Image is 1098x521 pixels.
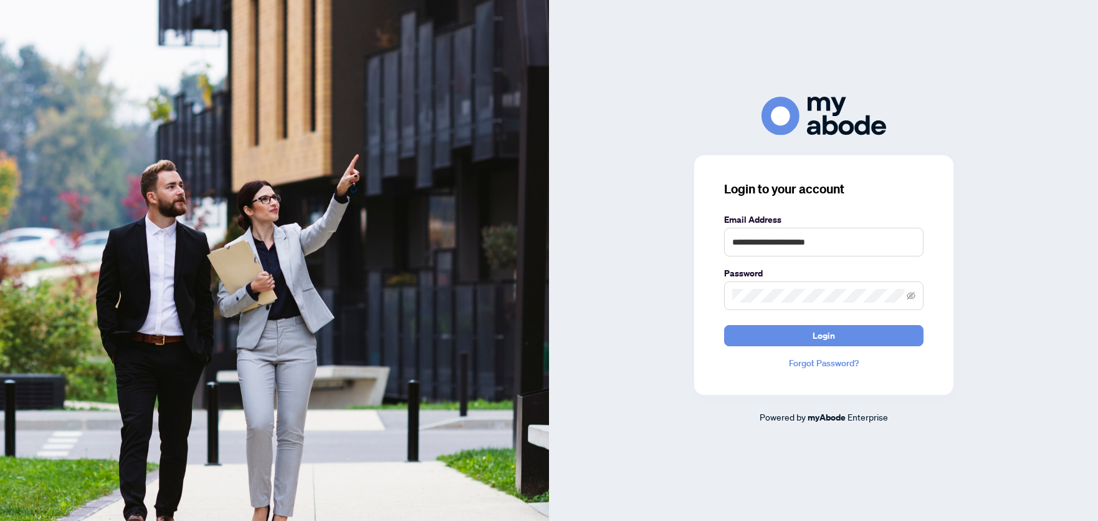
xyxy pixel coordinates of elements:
label: Email Address [724,213,924,226]
span: eye-invisible [907,291,915,300]
a: myAbode [808,411,846,424]
img: ma-logo [761,97,886,135]
span: Powered by [760,411,806,422]
h3: Login to your account [724,180,924,198]
button: Login [724,325,924,346]
a: Forgot Password? [724,356,924,370]
span: Login [813,326,835,346]
span: Enterprise [847,411,888,422]
label: Password [724,266,924,280]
